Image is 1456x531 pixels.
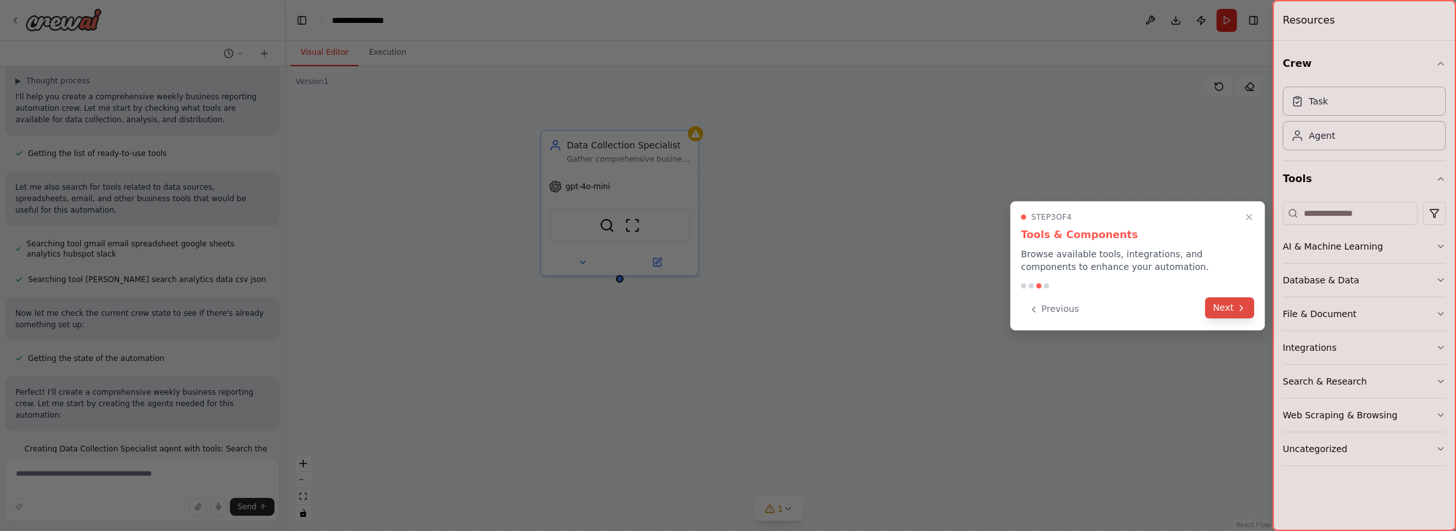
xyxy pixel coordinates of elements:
[1031,212,1072,222] span: Step 3 of 4
[1241,209,1257,225] button: Close walkthrough
[1021,248,1254,273] p: Browse available tools, integrations, and components to enhance your automation.
[1021,227,1254,243] h3: Tools & Components
[293,11,311,29] button: Hide left sidebar
[1205,297,1254,318] button: Next
[1021,299,1087,320] button: Previous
